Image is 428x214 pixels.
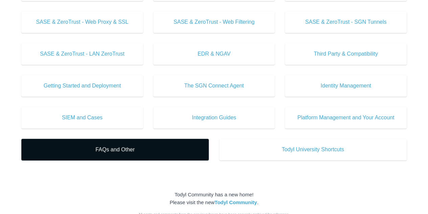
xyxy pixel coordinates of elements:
[31,50,133,58] span: SASE & ZeroTrust - LAN ZeroTrust
[21,43,143,65] a: SASE & ZeroTrust - LAN ZeroTrust
[153,11,275,33] a: SASE & ZeroTrust - Web Filtering
[285,43,407,65] a: Third Party & Compatibility
[285,11,407,33] a: SASE & ZeroTrust - SGN Tunnels
[163,114,265,122] span: Integration Guides
[285,107,407,129] a: Platform Management and Your Account
[163,18,265,26] span: SASE & ZeroTrust - Web Filtering
[21,191,407,206] div: Todyl Community has a new home! Please visit the new .
[153,75,275,97] a: The SGN Connect Agent
[31,145,199,154] span: FAQs and Other
[295,18,397,26] span: SASE & ZeroTrust - SGN Tunnels
[163,82,265,90] span: The SGN Connect Agent
[163,50,265,58] span: EDR & NGAV
[21,11,143,33] a: SASE & ZeroTrust - Web Proxy & SSL
[21,139,209,160] a: FAQs and Other
[153,107,275,129] a: Integration Guides
[295,82,397,90] span: Identity Management
[21,107,143,129] a: SIEM and Cases
[285,75,407,97] a: Identity Management
[31,18,133,26] span: SASE & ZeroTrust - Web Proxy & SSL
[215,199,257,205] a: Todyl Community
[31,82,133,90] span: Getting Started and Deployment
[219,139,407,160] a: Todyl University Shortcuts
[21,75,143,97] a: Getting Started and Deployment
[153,43,275,65] a: EDR & NGAV
[31,114,133,122] span: SIEM and Cases
[229,145,397,154] span: Todyl University Shortcuts
[295,50,397,58] span: Third Party & Compatibility
[295,114,397,122] span: Platform Management and Your Account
